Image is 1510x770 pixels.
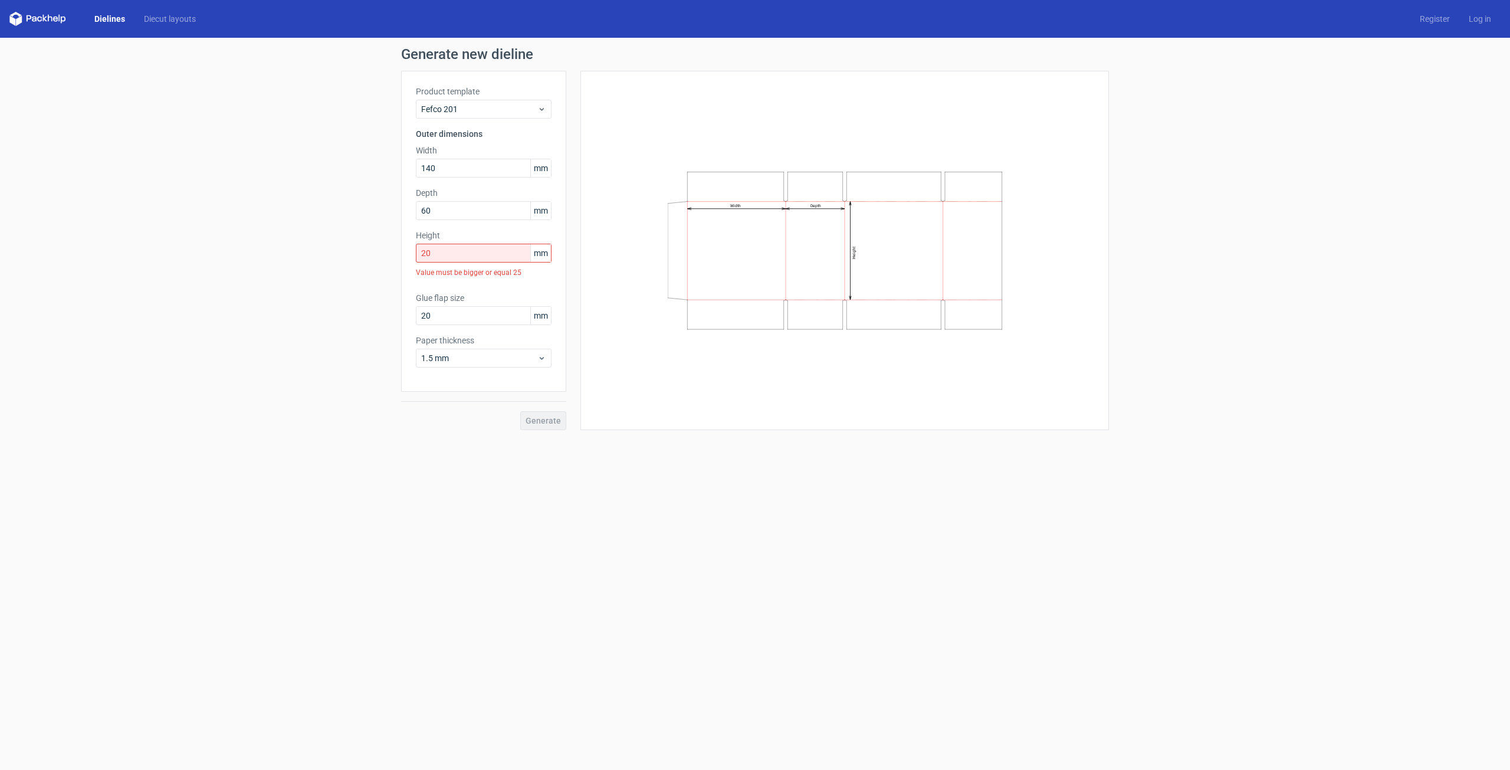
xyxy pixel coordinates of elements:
[1410,13,1459,25] a: Register
[852,247,856,259] text: Height
[416,86,552,97] label: Product template
[530,202,551,219] span: mm
[134,13,205,25] a: Diecut layouts
[85,13,134,25] a: Dielines
[530,307,551,325] span: mm
[421,352,537,364] span: 1.5 mm
[416,263,552,283] div: Value must be bigger or equal 25
[416,128,552,140] h3: Outer dimensions
[416,230,552,241] label: Height
[421,103,537,115] span: Fefco 201
[530,159,551,177] span: mm
[730,204,741,208] text: Width
[401,47,1109,61] h1: Generate new dieline
[416,145,552,156] label: Width
[530,244,551,262] span: mm
[810,204,821,208] text: Depth
[416,335,552,346] label: Paper thickness
[416,187,552,199] label: Depth
[416,292,552,304] label: Glue flap size
[1459,13,1501,25] a: Log in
